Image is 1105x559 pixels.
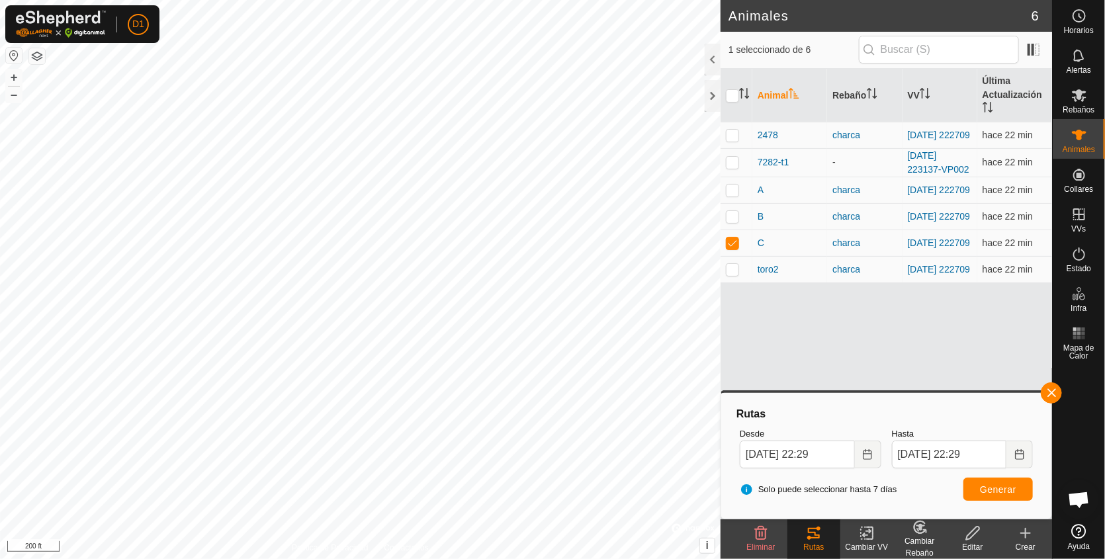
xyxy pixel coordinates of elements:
[1032,6,1039,26] span: 6
[832,210,897,224] div: charca
[734,406,1038,422] div: Rutas
[840,541,893,553] div: Cambiar VV
[740,427,881,441] label: Desde
[977,69,1052,122] th: Última Actualización
[1063,146,1095,153] span: Animales
[1071,225,1086,233] span: VVs
[700,538,715,553] button: i
[1071,304,1086,312] span: Infra
[855,441,881,468] button: Choose Date
[6,69,22,85] button: +
[893,535,946,559] div: Cambiar Rebaño
[746,542,775,552] span: Eliminar
[758,263,779,277] span: toro2
[6,48,22,64] button: Restablecer Mapa
[832,155,897,169] div: -
[292,542,368,554] a: Política de Privacidad
[920,90,930,101] p-sorticon: Activar para ordenar
[980,484,1016,495] span: Generar
[963,478,1033,501] button: Generar
[706,540,709,551] span: i
[6,87,22,103] button: –
[983,130,1033,140] span: 7 oct 2025, 22:07
[29,48,45,64] button: Capas del Mapa
[908,150,969,175] a: [DATE] 223137-VP002
[859,36,1019,64] input: Buscar (S)
[758,210,764,224] span: B
[1006,441,1033,468] button: Choose Date
[983,185,1033,195] span: 7 oct 2025, 22:07
[1068,542,1090,550] span: Ayuda
[16,11,106,38] img: Logo Gallagher
[758,236,764,250] span: C
[384,542,429,554] a: Contáctenos
[908,264,971,275] a: [DATE] 222709
[1067,66,1091,74] span: Alertas
[739,90,750,101] p-sorticon: Activar para ordenar
[758,128,778,142] span: 2478
[832,263,897,277] div: charca
[832,183,897,197] div: charca
[908,130,971,140] a: [DATE] 222709
[1064,185,1093,193] span: Collares
[983,211,1033,222] span: 7 oct 2025, 22:07
[1059,480,1099,519] div: Chat abierto
[1053,519,1105,556] a: Ayuda
[132,17,144,31] span: D1
[789,90,799,101] p-sorticon: Activar para ordenar
[787,541,840,553] div: Rutas
[832,236,897,250] div: charca
[983,157,1033,167] span: 7 oct 2025, 22:07
[729,8,1032,24] h2: Animales
[946,541,999,553] div: Editar
[752,69,827,122] th: Animal
[1067,265,1091,273] span: Estado
[1064,26,1094,34] span: Horarios
[983,104,993,114] p-sorticon: Activar para ordenar
[908,185,971,195] a: [DATE] 222709
[827,69,902,122] th: Rebaño
[758,183,764,197] span: A
[983,264,1033,275] span: 7 oct 2025, 22:07
[983,237,1033,248] span: 7 oct 2025, 22:07
[908,237,971,248] a: [DATE] 222709
[758,155,789,169] span: 7282-t1
[903,69,977,122] th: VV
[1056,344,1102,360] span: Mapa de Calor
[832,128,897,142] div: charca
[1063,106,1094,114] span: Rebaños
[892,427,1034,441] label: Hasta
[999,541,1052,553] div: Crear
[729,43,859,57] span: 1 seleccionado de 6
[908,211,971,222] a: [DATE] 222709
[740,483,897,496] span: Solo puede seleccionar hasta 7 días
[867,90,877,101] p-sorticon: Activar para ordenar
